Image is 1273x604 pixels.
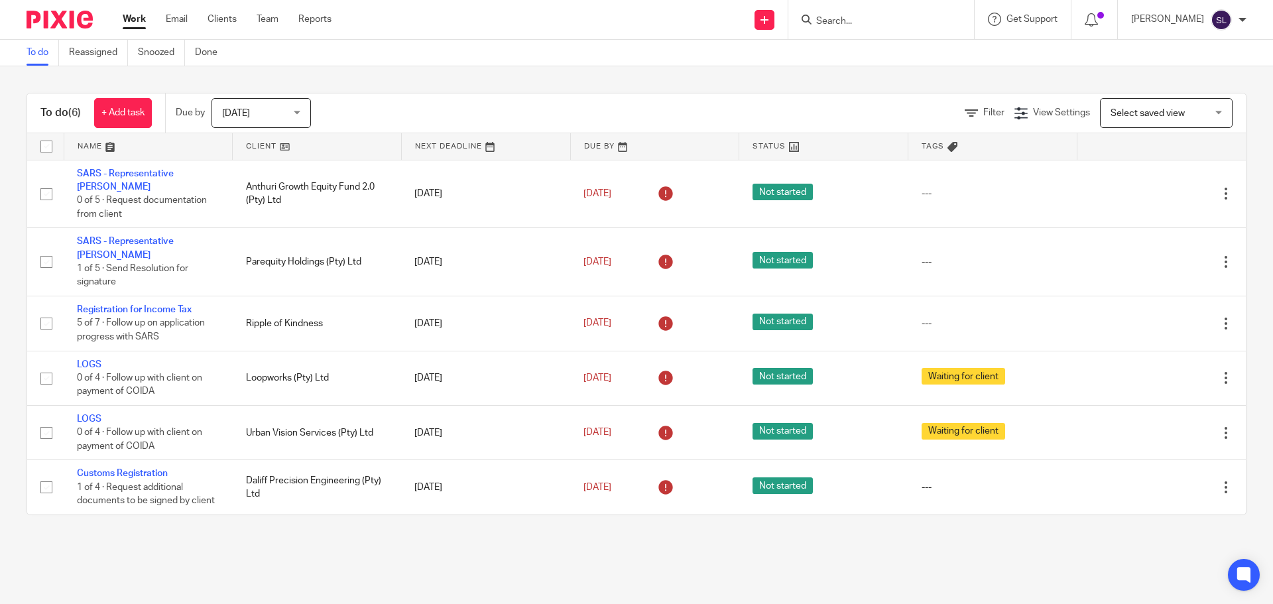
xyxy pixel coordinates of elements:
a: Clients [208,13,237,26]
span: Waiting for client [922,423,1005,440]
td: Urban Vision Services (Pty) Ltd [233,406,402,460]
a: Customs Registration [77,469,168,478]
span: Not started [753,184,813,200]
a: SARS - Representative [PERSON_NAME] [77,169,174,192]
td: [DATE] [401,296,570,351]
span: Not started [753,477,813,494]
span: Get Support [1006,15,1058,24]
a: Work [123,13,146,26]
span: Waiting for client [922,368,1005,385]
a: To do [27,40,59,66]
span: [DATE] [583,319,611,328]
a: SARS - Representative [PERSON_NAME] [77,237,174,259]
span: [DATE] [222,109,250,118]
span: 1 of 4 · Request additional documents to be signed by client [77,483,215,506]
img: svg%3E [1211,9,1232,30]
span: Tags [922,143,944,150]
p: Due by [176,106,205,119]
img: Pixie [27,11,93,29]
span: 0 of 4 · Follow up with client on payment of COIDA [77,428,202,452]
span: [DATE] [583,189,611,198]
td: Loopworks (Pty) Ltd [233,351,402,405]
span: [DATE] [583,428,611,438]
span: Select saved view [1111,109,1185,118]
p: [PERSON_NAME] [1131,13,1204,26]
div: --- [922,255,1064,269]
a: Team [257,13,278,26]
div: --- [922,317,1064,330]
a: LOGS [77,414,101,424]
a: Email [166,13,188,26]
div: --- [922,481,1064,494]
td: Anthuri Growth Equity Fund 2.0 (Pty) Ltd [233,160,402,228]
span: [DATE] [583,373,611,383]
span: [DATE] [583,257,611,267]
a: LOGS [77,360,101,369]
span: 0 of 4 · Follow up with client on payment of COIDA [77,373,202,396]
span: Not started [753,252,813,269]
div: --- [922,187,1064,200]
span: Filter [983,108,1004,117]
td: [DATE] [401,160,570,228]
td: [DATE] [401,460,570,514]
a: Snoozed [138,40,185,66]
a: + Add task [94,98,152,128]
input: Search [815,16,934,28]
td: Ripple of Kindness [233,296,402,351]
a: Registration for Income Tax [77,305,192,314]
span: 0 of 5 · Request documentation from client [77,196,207,219]
span: [DATE] [583,483,611,492]
span: 1 of 5 · Send Resolution for signature [77,264,188,287]
h1: To do [40,106,81,120]
td: Daliff Precision Engineering (Pty) Ltd [233,460,402,514]
a: Done [195,40,227,66]
td: [DATE] [401,406,570,460]
span: Not started [753,314,813,330]
span: 5 of 7 · Follow up on application progress with SARS [77,319,205,342]
td: [DATE] [401,228,570,296]
td: Parequity Holdings (Pty) Ltd [233,228,402,296]
a: Reports [298,13,332,26]
span: (6) [68,107,81,118]
span: Not started [753,423,813,440]
span: Not started [753,368,813,385]
td: [DATE] [401,351,570,405]
a: Reassigned [69,40,128,66]
span: View Settings [1033,108,1090,117]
